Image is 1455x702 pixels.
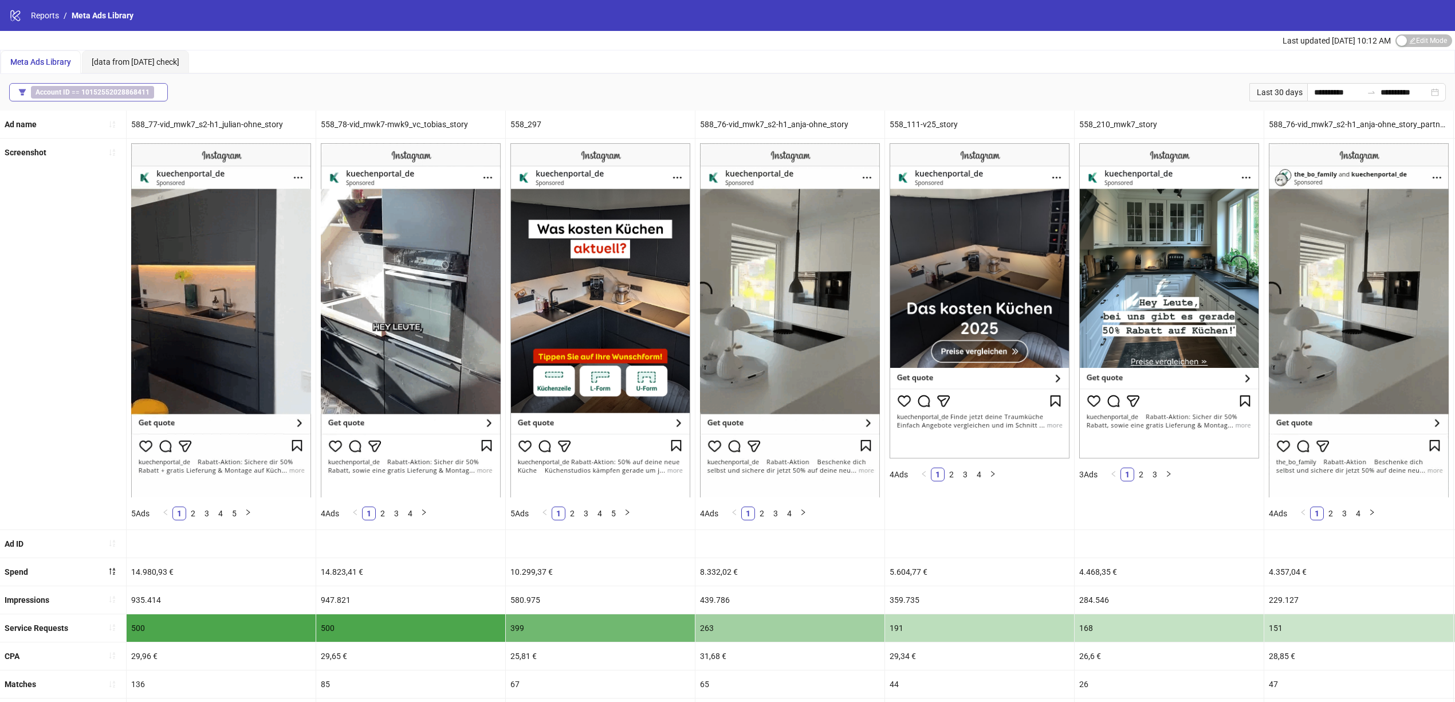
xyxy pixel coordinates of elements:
img: Screenshot 6903829702461 [510,143,690,497]
li: 3 [1338,507,1351,520]
div: 67 [506,670,695,698]
li: 1 [1120,468,1134,481]
span: left [1300,509,1307,516]
li: 3 [200,507,214,520]
a: Reports [29,9,61,22]
div: 229.127 [1264,586,1453,614]
span: sort-ascending [108,595,116,603]
div: 263 [695,614,884,642]
span: sort-ascending [108,652,116,660]
a: 2 [187,507,199,520]
div: 14.823,41 € [316,558,505,586]
li: 4 [782,507,796,520]
div: 10.299,37 € [506,558,695,586]
div: 29,96 € [127,642,316,670]
button: left [159,507,172,520]
li: 4 [972,468,986,481]
div: 4.357,04 € [1264,558,1453,586]
li: Previous Page [727,507,741,520]
div: 500 [127,614,316,642]
div: 558_78-vid_mwk7-mwk9_vc_tobias_story [316,111,505,138]
li: Previous Page [917,468,931,481]
button: left [727,507,741,520]
span: 4 Ads [890,470,908,479]
a: 3 [769,507,782,520]
div: 29,65 € [316,642,505,670]
div: 14.980,93 € [127,558,316,586]
a: 3 [1149,468,1161,481]
li: 2 [755,507,769,520]
img: Screenshot 6903829703261 [700,143,880,497]
li: Next Page [241,507,255,520]
span: left [1110,470,1117,477]
a: 3 [1338,507,1351,520]
a: 1 [742,507,754,520]
li: Next Page [417,507,431,520]
li: 4 [214,507,227,520]
li: Next Page [620,507,634,520]
li: 2 [376,507,390,520]
b: Spend [5,567,28,576]
a: 1 [363,507,375,520]
span: 5 Ads [510,509,529,518]
span: right [624,509,631,516]
button: right [241,507,255,520]
a: 4 [783,507,796,520]
a: 3 [390,507,403,520]
img: Screenshot 6903829704261 [1269,143,1449,497]
button: right [620,507,634,520]
li: 5 [607,507,620,520]
div: 4.468,35 € [1075,558,1264,586]
div: 284.546 [1075,586,1264,614]
button: right [796,507,810,520]
div: 44 [885,670,1074,698]
li: 1 [172,507,186,520]
li: 2 [1324,507,1338,520]
div: 588_76-vid_mwk7_s2-h1_anja-ohne_story [695,111,884,138]
div: 439.786 [695,586,884,614]
div: 5.604,77 € [885,558,1074,586]
a: 2 [566,507,579,520]
span: left [352,509,359,516]
li: Previous Page [1296,507,1310,520]
a: 3 [580,507,592,520]
span: == [31,86,154,99]
li: Next Page [1365,507,1379,520]
span: Last updated [DATE] 10:12 AM [1283,36,1391,45]
li: 5 [227,507,241,520]
button: right [417,507,431,520]
span: 4 Ads [321,509,339,518]
a: 2 [376,507,389,520]
span: left [162,509,169,516]
li: 3 [579,507,593,520]
li: 1 [362,507,376,520]
li: / [64,9,67,22]
span: right [989,470,996,477]
span: sort-ascending [108,148,116,156]
li: 1 [552,507,565,520]
a: 3 [200,507,213,520]
span: sort-descending [108,567,116,575]
div: 558_297 [506,111,695,138]
span: left [731,509,738,516]
a: 3 [959,468,972,481]
img: Screenshot 6903829704061 [890,143,1069,458]
div: 25,81 € [506,642,695,670]
div: 29,34 € [885,642,1074,670]
span: 4 Ads [1269,509,1287,518]
span: sort-ascending [108,120,116,128]
span: [data from [DATE] check] [92,57,179,66]
div: 65 [695,670,884,698]
span: sort-ascending [108,539,116,547]
span: right [420,509,427,516]
button: left [917,468,931,481]
a: 5 [228,507,241,520]
div: 26 [1075,670,1264,698]
div: 558_210_mwk7_story [1075,111,1264,138]
span: Meta Ads Library [10,57,71,66]
b: Ad ID [5,539,23,548]
div: 151 [1264,614,1453,642]
a: 4 [214,507,227,520]
span: Meta Ads Library [72,11,133,20]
